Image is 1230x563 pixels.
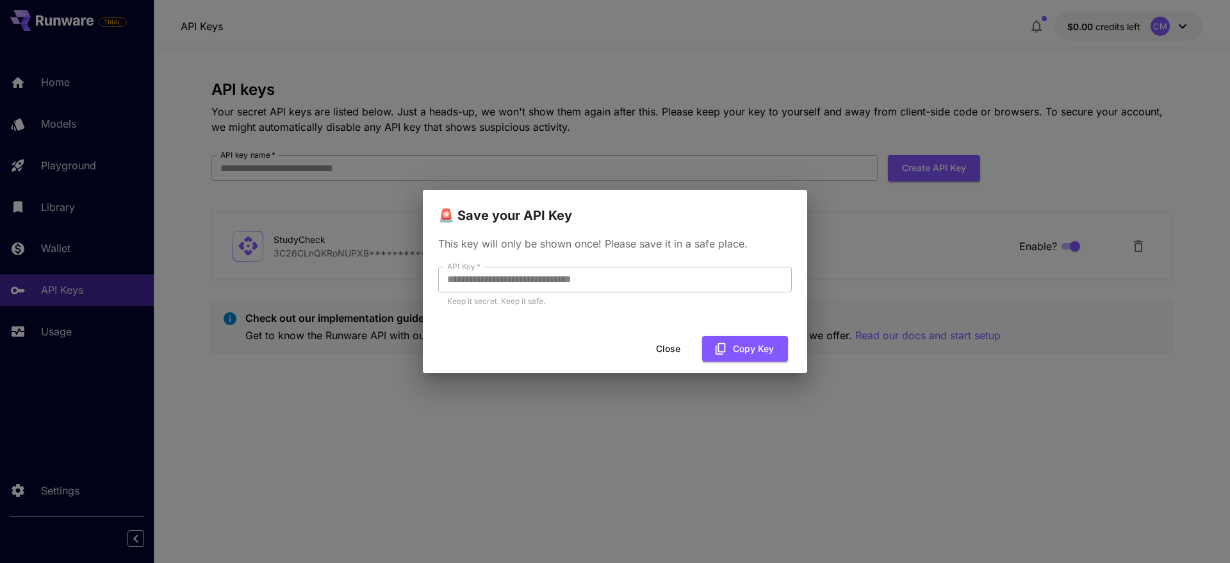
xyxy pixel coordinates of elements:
label: API Key [447,261,480,272]
button: Close [639,336,697,362]
button: Copy Key [702,336,788,362]
p: Keep it secret. Keep it safe. [447,295,783,308]
h2: 🚨 Save your API Key [423,190,807,226]
p: This key will only be shown once! Please save it in a safe place. [438,236,792,251]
